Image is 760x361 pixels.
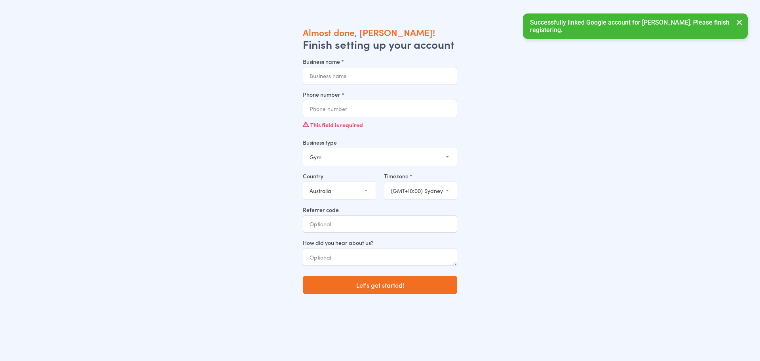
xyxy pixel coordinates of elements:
[303,67,457,84] input: Business name
[303,172,376,180] label: Country
[384,172,457,180] label: Timezone *
[732,13,747,31] button: ×
[303,206,457,214] label: Referrer code
[303,38,457,50] h2: Finish setting up your account
[303,276,457,294] button: Let's get started!
[303,239,457,246] label: How did you hear about us?
[303,57,457,65] label: Business name *
[303,90,457,98] label: Phone number *
[303,117,457,132] div: This field is required
[303,138,457,146] label: Business type
[303,100,457,117] input: Phone number
[530,19,730,34] span: Successfully linked Google account for [PERSON_NAME]. Please finish registering.
[303,215,457,233] input: Optional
